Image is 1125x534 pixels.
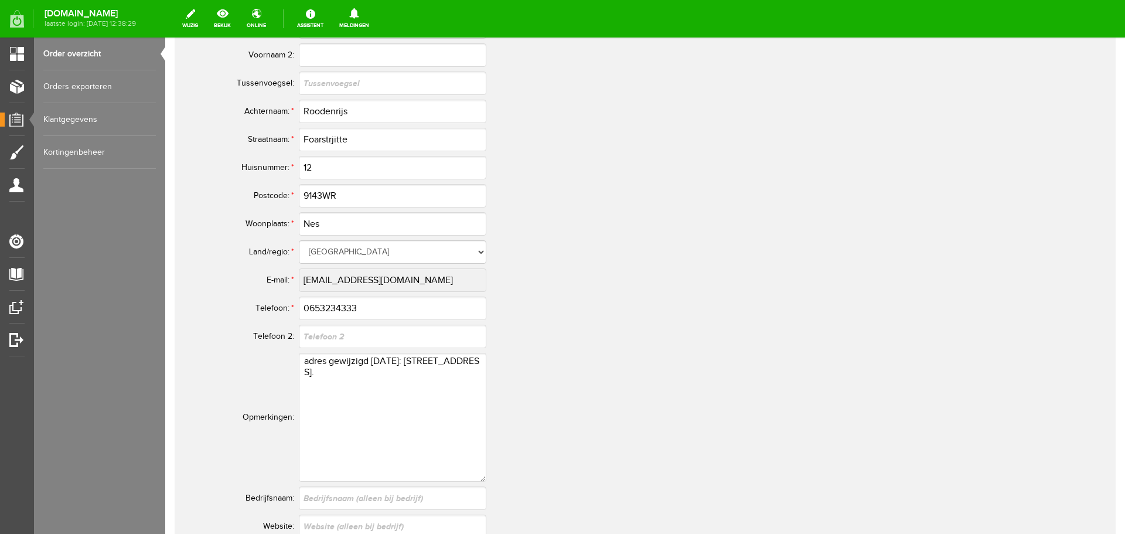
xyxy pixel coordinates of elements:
a: Orders exporteren [43,70,156,103]
a: Kortingenbeheer [43,136,156,169]
span: Woonplaats: [80,182,124,191]
span: Tussenvoegsel: [71,41,129,50]
span: Telefoon: [90,266,124,275]
input: Woonplaats [134,175,321,198]
span: Telefoon 2: [88,294,129,304]
input: Tussenvoegsel [134,34,321,57]
input: Achternaam [134,62,321,86]
a: bekijk [207,6,238,32]
input: Telefoon 2 [134,287,321,311]
span: Straatnaam: [83,97,124,107]
input: Website (alleen bij bedrijf) [134,477,321,501]
span: Bedrijfsnaam: [80,456,129,465]
span: Opmerkingen: [77,375,129,385]
span: E-mail: [101,238,124,247]
span: Land/regio: [84,210,124,219]
input: Postcode [134,147,321,170]
a: Assistent [290,6,330,32]
input: E-mail [134,231,321,254]
input: Straatnaam [134,90,321,114]
strong: [DOMAIN_NAME] [45,11,136,17]
textarea: adres gewijzigd [DATE]: [STREET_ADDRESS]. [134,315,321,444]
span: Website: [98,484,129,494]
span: Huisnummer: [76,125,124,135]
a: online [240,6,273,32]
a: wijzig [175,6,205,32]
a: Meldingen [332,6,376,32]
a: Klantgegevens [43,103,156,136]
span: Achternaam: [79,69,124,79]
span: Voornaam 2: [83,13,129,22]
span: laatste login: [DATE] 12:38:29 [45,21,136,27]
a: Order overzicht [43,38,156,70]
input: Telefoon [134,259,321,283]
input: Huisnummer [134,118,321,142]
input: Bedrijfsnaam (alleen bij bedrijf) [134,449,321,472]
span: Postcode: [88,154,124,163]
